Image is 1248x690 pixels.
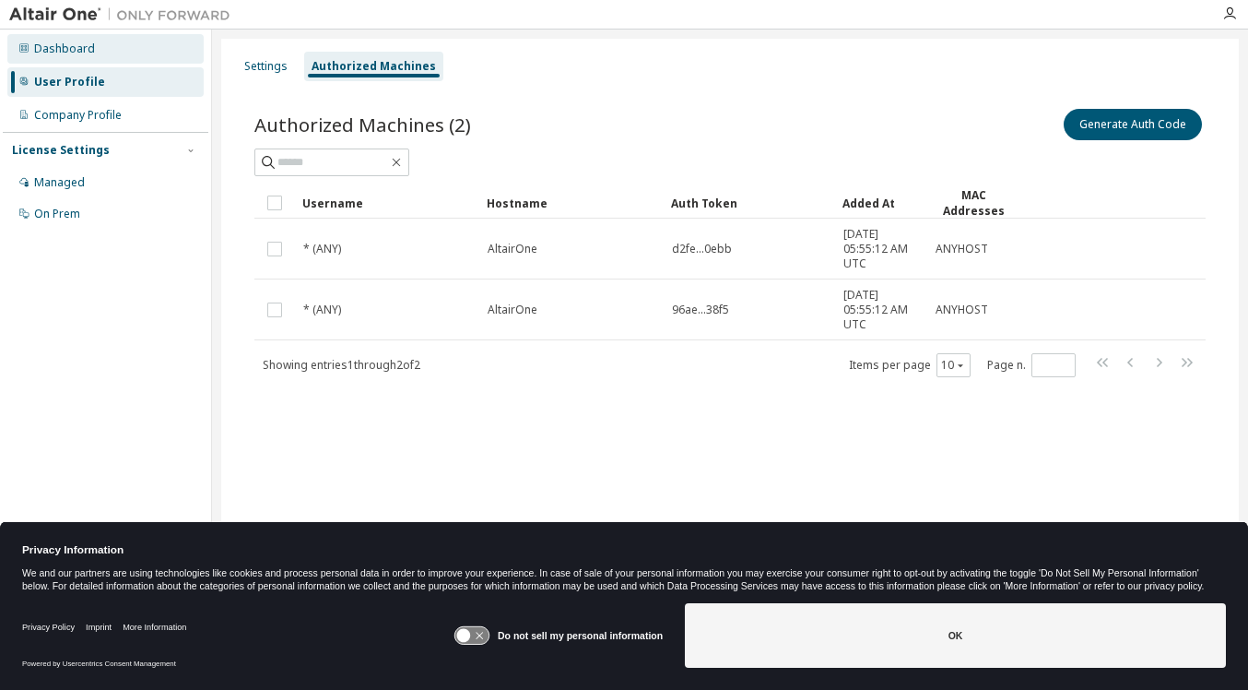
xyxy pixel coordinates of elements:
div: Username [302,188,472,218]
span: Showing entries 1 through 2 of 2 [263,357,420,373]
span: Authorized Machines (2) [254,112,471,137]
span: * (ANY) [303,303,341,317]
span: Items per page [849,353,971,377]
span: ANYHOST [936,303,988,317]
span: [DATE] 05:55:12 AM UTC [843,288,919,332]
button: Generate Auth Code [1064,109,1202,140]
div: Authorized Machines [312,59,436,74]
div: Company Profile [34,108,122,123]
span: ANYHOST [936,242,988,256]
span: AltairOne [488,303,537,317]
span: AltairOne [488,242,537,256]
div: Added At [842,188,920,218]
span: [DATE] 05:55:12 AM UTC [843,227,919,271]
span: Page n. [987,353,1076,377]
div: Auth Token [671,188,828,218]
button: 10 [941,358,966,373]
div: Hostname [487,188,656,218]
img: Altair One [9,6,240,24]
div: MAC Addresses [935,187,1012,219]
span: d2fe...0ebb [672,242,732,256]
div: License Settings [12,143,110,158]
span: 96ae...38f5 [672,303,729,317]
span: * (ANY) [303,242,341,256]
div: Managed [34,175,85,190]
div: User Profile [34,75,105,89]
div: Dashboard [34,42,95,56]
div: Settings [244,59,288,74]
div: On Prem [34,207,80,221]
